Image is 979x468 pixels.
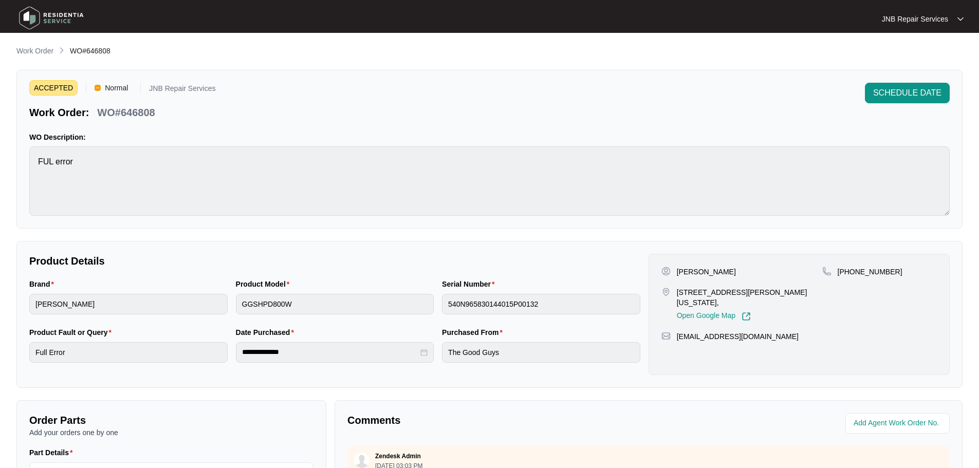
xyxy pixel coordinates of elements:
span: ACCEPTED [29,80,78,96]
p: [STREET_ADDRESS][PERSON_NAME][US_STATE], [677,287,822,308]
input: Product Model [236,294,434,314]
label: Purchased From [442,327,507,338]
a: Work Order [14,46,56,57]
span: Normal [101,80,132,96]
input: Purchased From [442,342,640,363]
p: WO#646808 [97,105,155,120]
img: dropdown arrow [957,16,964,22]
img: Vercel Logo [95,85,101,91]
img: chevron-right [58,46,66,54]
input: Brand [29,294,228,314]
input: Date Purchased [242,347,419,358]
p: Zendesk Admin [375,452,421,460]
span: SCHEDULE DATE [873,87,941,99]
p: Order Parts [29,413,313,427]
textarea: FUL error [29,146,950,216]
label: Date Purchased [236,327,298,338]
p: [EMAIL_ADDRESS][DOMAIN_NAME] [677,331,799,342]
a: Open Google Map [677,312,751,321]
label: Brand [29,279,58,289]
img: map-pin [661,287,671,296]
img: map-pin [661,331,671,341]
img: user-pin [661,267,671,276]
input: Product Fault or Query [29,342,228,363]
label: Product Model [236,279,294,289]
input: Add Agent Work Order No. [854,417,944,429]
img: user.svg [354,453,370,468]
p: WO Description: [29,132,950,142]
input: Serial Number [442,294,640,314]
p: JNB Repair Services [149,85,215,96]
img: residentia service logo [15,3,87,33]
span: WO#646808 [70,47,110,55]
p: [PERSON_NAME] [677,267,736,277]
label: Part Details [29,447,77,458]
img: Link-External [742,312,751,321]
p: Product Details [29,254,640,268]
p: Work Order [16,46,53,56]
p: Add your orders one by one [29,427,313,438]
label: Serial Number [442,279,498,289]
p: Work Order: [29,105,89,120]
button: SCHEDULE DATE [865,83,950,103]
p: [PHONE_NUMBER] [838,267,902,277]
p: JNB Repair Services [882,14,948,24]
label: Product Fault or Query [29,327,116,338]
p: Comments [347,413,641,427]
img: map-pin [822,267,832,276]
